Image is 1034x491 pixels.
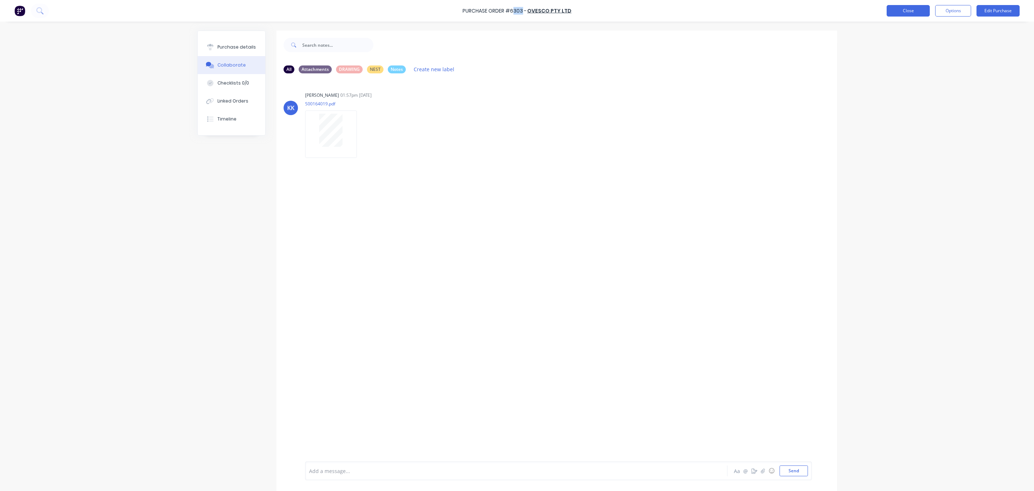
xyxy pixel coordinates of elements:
[217,98,248,104] div: Linked Orders
[217,44,256,50] div: Purchase details
[198,38,265,56] button: Purchase details
[410,64,458,74] button: Create new label
[198,56,265,74] button: Collaborate
[302,38,373,52] input: Search notes...
[14,5,25,16] img: Factory
[198,74,265,92] button: Checklists 0/0
[305,92,339,99] div: [PERSON_NAME]
[284,65,294,73] div: All
[299,65,332,73] div: Attachments
[767,467,776,475] button: ☺
[780,465,808,476] button: Send
[336,65,363,73] div: DRAWING
[887,5,930,17] button: Close
[463,7,527,15] div: Purchase Order #6303 -
[217,116,236,122] div: Timeline
[287,104,294,112] div: KK
[527,7,571,14] a: Ovesco Pty Ltd
[198,92,265,110] button: Linked Orders
[305,101,364,107] p: S00164019.pdf
[935,5,971,17] button: Options
[367,65,383,73] div: NEST
[733,467,741,475] button: Aa
[741,467,750,475] button: @
[198,110,265,128] button: Timeline
[217,80,249,86] div: Checklists 0/0
[217,62,246,68] div: Collaborate
[340,92,372,99] div: 01:57pm [DATE]
[976,5,1020,17] button: Edit Purchase
[388,65,406,73] div: Notes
